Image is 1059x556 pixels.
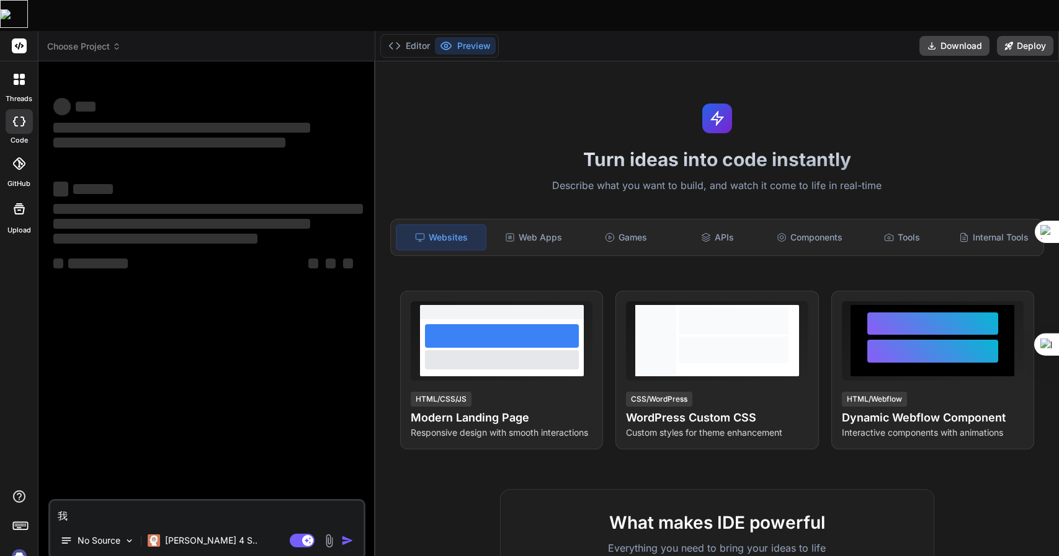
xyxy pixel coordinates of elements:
[7,225,31,236] label: Upload
[343,258,353,268] span: ‌
[435,37,496,55] button: Preview
[949,224,1039,250] div: Internal Tools
[53,123,310,133] span: ‌
[842,409,1024,426] h4: Dynamic Webflow Component
[626,392,692,407] div: CSS/WordPress
[411,392,471,407] div: HTML/CSS/JS
[411,409,592,426] h4: Modern Landing Page
[73,184,113,194] span: ‌
[396,224,486,250] div: Websites
[78,534,120,547] p: No Source
[626,409,808,426] h4: WordPress Custom CSS
[765,224,854,250] div: Components
[581,224,670,250] div: Games
[53,204,363,214] span: ‌
[6,94,32,104] label: threads
[148,534,160,547] img: Claude 4 Sonnet
[383,37,435,55] button: Editor
[7,179,30,189] label: GitHub
[341,534,354,547] img: icon
[673,224,762,250] div: APIs
[53,219,310,229] span: ‌
[842,392,907,407] div: HTML/Webflow
[842,426,1024,439] p: Interactive components with animations
[165,534,257,547] p: [PERSON_NAME] 4 S..
[53,258,63,268] span: ‌
[11,135,28,146] label: code
[53,138,285,148] span: ‌
[383,178,1052,194] p: Describe what you want to build, and watch it come to life in real-time
[322,534,336,548] img: attachment
[919,36,990,56] button: Download
[521,510,914,536] h2: What makes IDE powerful
[489,224,578,250] div: Web Apps
[68,258,128,268] span: ‌
[411,426,592,439] p: Responsive design with smooth interactions
[857,224,946,250] div: Tools
[50,501,364,523] textarea: 我
[308,258,318,268] span: ‌
[47,40,121,53] span: Choose Project
[626,426,808,439] p: Custom styles for theme enhancement
[76,102,96,112] span: ‌
[53,234,257,244] span: ‌
[124,536,135,546] img: Pick Models
[383,148,1052,170] h1: Turn ideas into code instantly
[997,36,1053,56] button: Deploy
[53,98,71,115] span: ‌
[326,258,336,268] span: ‌
[53,182,68,196] span: ‌
[521,541,914,555] p: Everything you need to bring your ideas to life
